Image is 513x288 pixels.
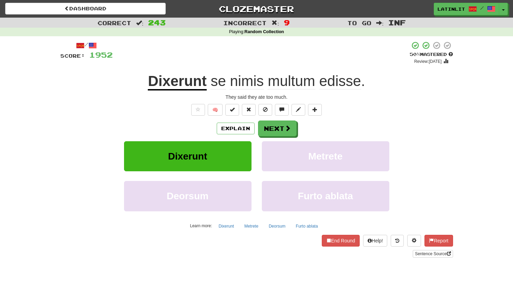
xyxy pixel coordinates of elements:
span: . [207,73,365,89]
button: Edit sentence (alt+d) [291,104,305,116]
button: Metrete [262,141,389,171]
a: latinlit / [434,3,499,15]
button: Ignore sentence (alt+i) [258,104,272,116]
button: Next [258,121,297,136]
span: 243 [148,18,166,27]
a: Sentence Source [413,250,453,258]
span: edisse [319,73,361,89]
strong: Random Collection [245,29,284,34]
span: multum [268,73,315,89]
small: Review: [DATE] [414,59,442,64]
u: Dixerunt [148,73,206,90]
button: Explain [217,123,255,134]
span: Dixerunt [168,151,207,162]
button: Report [424,235,453,247]
span: : [376,20,384,26]
span: Inf [388,18,406,27]
button: Add to collection (alt+a) [308,104,322,116]
button: End Round [322,235,360,247]
span: Correct [98,19,131,26]
button: Set this sentence to 100% Mastered (alt+m) [225,104,239,116]
a: Clozemaster [176,3,337,15]
a: Dashboard [5,3,166,15]
span: Incorrect [223,19,267,26]
div: Mastered [410,51,453,58]
button: Favorite sentence (alt+f) [191,104,205,116]
button: Dixerunt [124,141,252,171]
span: / [480,6,484,10]
div: They said they ate too much. [60,94,453,100]
span: Deorsum [167,191,208,201]
button: Dixerunt [215,221,238,231]
button: Metrete [240,221,262,231]
span: : [136,20,144,26]
button: Deorsum [124,181,252,211]
button: Help! [363,235,388,247]
button: Round history (alt+y) [391,235,404,247]
span: Metrete [308,151,343,162]
span: 1952 [89,50,113,59]
span: 50 % [410,51,420,57]
span: Score: [60,53,85,59]
span: To go [347,19,371,26]
div: / [60,41,113,50]
span: : [271,20,279,26]
span: nimis [230,73,264,89]
small: Learn more: [190,223,212,228]
button: Deorsum [265,221,289,231]
button: 🧠 [208,104,223,116]
button: Furto ablata [292,221,322,231]
span: se [211,73,226,89]
button: Furto ablata [262,181,389,211]
span: 9 [284,18,290,27]
span: latinlit [438,6,465,12]
span: Furto ablata [298,191,353,201]
button: Reset to 0% Mastered (alt+r) [242,104,256,116]
button: Discuss sentence (alt+u) [275,104,289,116]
